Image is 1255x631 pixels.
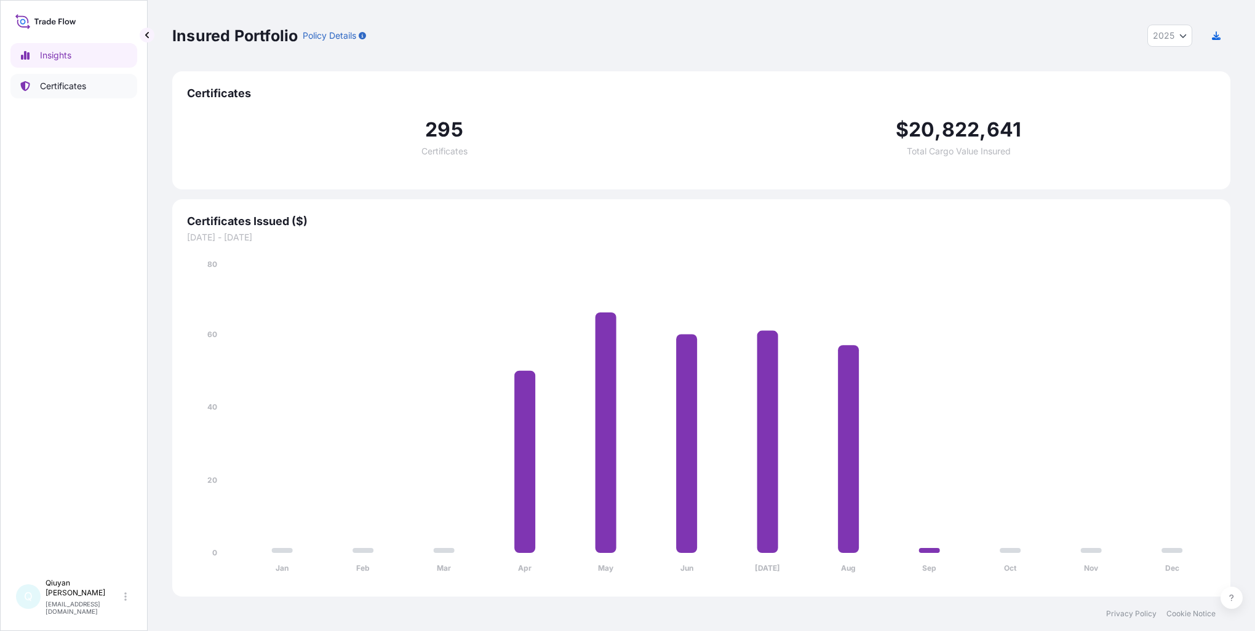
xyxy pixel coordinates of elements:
span: 20 [909,120,934,140]
span: 2025 [1153,30,1174,42]
tspan: 80 [207,260,217,269]
tspan: 60 [207,330,217,339]
tspan: Nov [1084,563,1099,573]
span: [DATE] - [DATE] [187,231,1216,244]
p: Certificates [40,80,86,92]
button: Year Selector [1147,25,1192,47]
tspan: Dec [1165,563,1179,573]
p: Insights [40,49,71,62]
span: 295 [425,120,463,140]
a: Insights [10,43,137,68]
p: Qiuyan [PERSON_NAME] [46,578,122,598]
span: , [979,120,986,140]
tspan: Jun [680,563,693,573]
tspan: 0 [212,548,217,557]
p: Insured Portfolio [172,26,298,46]
p: [EMAIL_ADDRESS][DOMAIN_NAME] [46,600,122,615]
tspan: Sep [922,563,936,573]
tspan: [DATE] [755,563,780,573]
span: Total Cargo Value Insured [907,147,1011,156]
tspan: Apr [518,563,532,573]
span: , [934,120,941,140]
span: Certificates [421,147,468,156]
tspan: Aug [841,563,856,573]
tspan: 40 [207,402,217,411]
tspan: Oct [1004,563,1017,573]
a: Privacy Policy [1106,609,1157,619]
tspan: May [598,563,614,573]
a: Certificates [10,74,137,98]
tspan: Mar [437,563,451,573]
span: 822 [942,120,980,140]
span: $ [896,120,909,140]
span: Q [24,590,33,603]
tspan: Feb [356,563,370,573]
span: 641 [987,120,1022,140]
tspan: Jan [276,563,289,573]
p: Policy Details [303,30,356,42]
span: Certificates [187,86,1216,101]
tspan: 20 [207,475,217,485]
span: Certificates Issued ($) [187,214,1216,229]
a: Cookie Notice [1166,609,1216,619]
